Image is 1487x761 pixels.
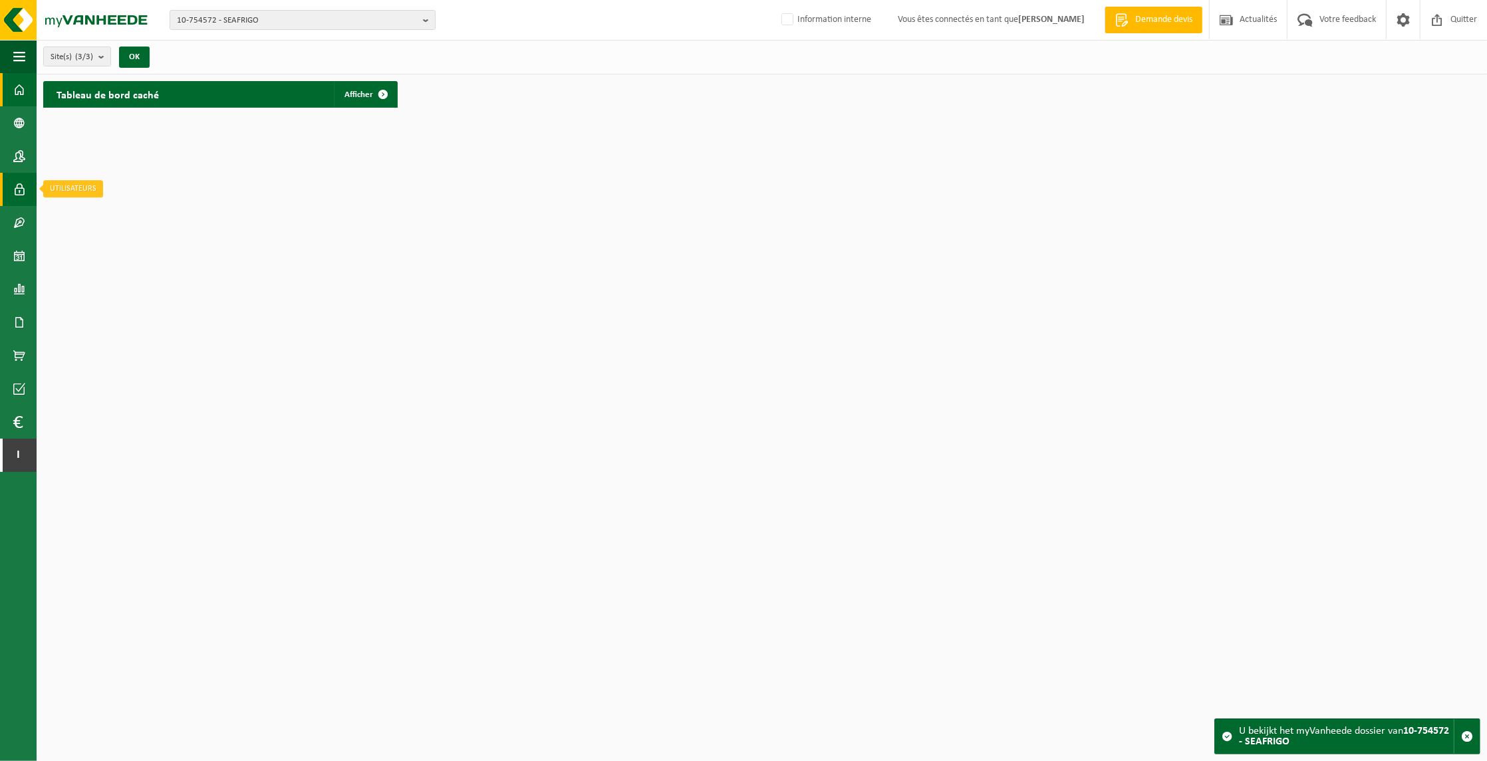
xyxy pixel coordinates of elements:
button: OK [119,47,150,68]
a: Afficher [334,81,396,108]
label: Information interne [779,10,871,30]
span: I [13,439,23,472]
button: Site(s)(3/3) [43,47,111,66]
button: 10-754572 - SEAFRIGO [170,10,436,30]
count: (3/3) [75,53,93,61]
h2: Tableau de bord caché [43,81,172,107]
div: U bekijkt het myVanheede dossier van [1239,719,1454,754]
span: 10-754572 - SEAFRIGO [177,11,418,31]
a: Demande devis [1105,7,1202,33]
span: Demande devis [1132,13,1196,27]
span: Afficher [344,90,373,99]
strong: 10-754572 - SEAFRIGO [1239,726,1449,747]
strong: [PERSON_NAME] [1018,15,1085,25]
span: Site(s) [51,47,93,67]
